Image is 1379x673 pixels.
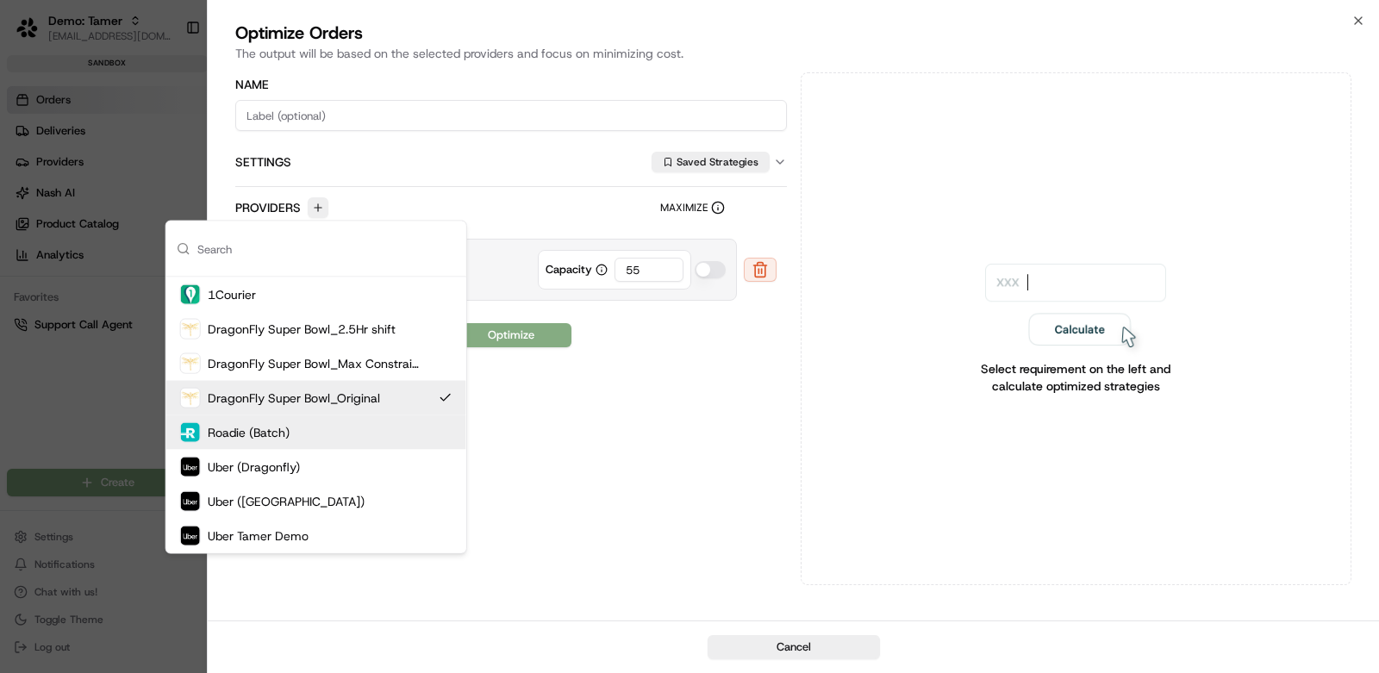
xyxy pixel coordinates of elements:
[181,458,200,478] img: uber-new-logo.jpeg
[208,458,300,476] span: Uber (Dragonfly)
[208,321,396,338] span: DragonFly Super Bowl_2.5Hr shift
[139,242,284,273] a: 💻API Documentation
[45,110,284,128] input: Clear
[235,100,787,131] input: Label (optional)
[59,164,283,181] div: Start new chat
[235,21,363,45] div: Optimize Orders
[596,264,608,276] button: Capacity
[546,262,608,277] label: Capacity
[181,285,200,306] img: profile_1Courier_Canada.png
[17,68,314,96] p: Welcome 👋
[181,492,200,513] img: uber-new-logo.jpeg
[235,45,1351,62] div: The output will be based on the selected providers and focus on minimizing cost.
[208,389,380,407] span: DragonFly Super Bowl_Original
[181,389,200,409] img: dragon_fly_logo_v2.png
[615,258,683,282] input: Enter Capacity
[652,152,770,172] button: Saved Strategies
[660,201,725,215] label: Maximize
[34,249,132,266] span: Knowledge Base
[235,199,301,216] label: Providers
[181,354,200,375] img: dragon_fly_logo_v2.png
[146,251,159,265] div: 💻
[59,181,218,195] div: We're available if you need us!
[985,264,1166,360] img: Optimization prompt
[235,153,648,171] label: Settings
[451,323,571,347] button: Optimize
[10,242,139,273] a: 📗Knowledge Base
[708,635,880,659] button: Cancel
[208,355,423,372] span: DragonFly Super Bowl_Max Constraints NEW
[197,221,456,277] input: Search
[181,423,200,444] img: roadie-logo.jpg
[163,249,277,266] span: API Documentation
[208,424,290,441] span: Roadie (Batch)
[235,76,269,93] label: Name
[208,286,256,303] span: 1Courier
[17,251,31,265] div: 📗
[181,320,200,340] img: dragon_fly_logo_v2.png
[208,493,365,510] span: Uber ([GEOGRAPHIC_DATA])
[235,138,787,186] button: SettingsSaved Strategies
[293,169,314,190] button: Start new chat
[17,16,52,51] img: Nash
[208,527,309,545] span: Uber Tamer Demo
[122,290,209,304] a: Powered byPylon
[17,164,48,195] img: 1736555255976-a54dd68f-1ca7-489b-9aae-adbdc363a1c4
[166,277,466,553] div: Suggestions
[965,360,1186,395] p: Select requirement on the left and calculate optimized strategies
[172,291,209,304] span: Pylon
[181,527,200,547] img: uber-new-logo.jpeg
